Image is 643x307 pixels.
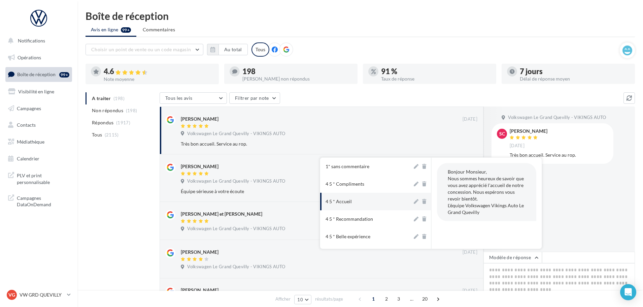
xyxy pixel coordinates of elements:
[143,26,175,33] span: Commentaires
[126,108,137,113] span: (198)
[4,101,73,116] a: Campagnes
[381,76,491,81] div: Taux de réponse
[92,107,123,114] span: Non répondus
[320,210,412,228] button: 4 5 * Recommandation
[86,44,203,55] button: Choisir un point de vente ou un code magasin
[207,44,248,55] button: Au total
[17,193,69,208] span: Campagnes DataOnDemand
[381,294,392,304] span: 2
[4,34,71,48] button: Notifications
[297,297,303,302] span: 10
[218,44,248,55] button: Au total
[181,116,218,122] div: [PERSON_NAME]
[320,175,412,193] button: 4 5 * Compliments
[17,122,36,128] span: Contacts
[463,249,477,255] span: [DATE]
[18,89,54,94] span: Visibilité en ligne
[520,68,630,75] div: 7 jours
[59,72,69,78] div: 99+
[105,132,119,137] span: (2115)
[251,42,269,57] div: Tous
[91,47,191,52] span: Choisir un point de vente ou un code magasin
[326,216,373,222] div: 4 5 * Recommandation
[181,211,262,217] div: [PERSON_NAME] et [PERSON_NAME]
[4,118,73,132] a: Contacts
[499,130,505,137] span: SC
[620,284,636,300] div: Open Intercom Messenger
[326,163,369,170] div: 1* sans commentaire
[448,169,524,215] span: Bonjour Monsieur, Nous sommes heureux de savoir que vous avez apprécié l'accueil de notre concess...
[510,152,608,158] div: Très bon accueil. Service au rop.
[4,135,73,149] a: Médiathèque
[17,105,41,111] span: Campagnes
[326,181,364,187] div: 4 5 * Compliments
[181,249,218,255] div: [PERSON_NAME]
[242,68,352,75] div: 198
[92,131,102,138] span: Tous
[8,291,15,298] span: VG
[320,193,412,210] button: 4 5 * Accueil
[4,51,73,65] a: Opérations
[242,76,352,81] div: [PERSON_NAME] non répondus
[381,68,491,75] div: 91 %
[520,76,630,81] div: Délai de réponse moyen
[510,129,547,133] div: [PERSON_NAME]
[17,171,69,185] span: PLV et print personnalisable
[92,119,114,126] span: Répondus
[18,55,41,60] span: Opérations
[17,139,44,145] span: Médiathèque
[4,152,73,166] a: Calendrier
[187,226,285,232] span: Volkswagen Le Grand Quevilly - VIKINGS AUTO
[510,143,524,149] span: [DATE]
[187,131,285,137] span: Volkswagen Le Grand Quevilly - VIKINGS AUTO
[229,92,280,104] button: Filtrer par note
[419,294,431,304] span: 20
[368,294,379,304] span: 1
[181,287,218,294] div: [PERSON_NAME]
[315,296,343,302] span: résultats/page
[4,191,73,211] a: Campagnes DataOnDemand
[463,288,477,294] span: [DATE]
[4,85,73,99] a: Visibilité en ligne
[181,141,434,147] div: Très bon accueil. Service au rop.
[104,77,213,82] div: Note moyenne
[5,288,72,301] a: VG VW GRD QUEVILLY
[406,294,417,304] span: ...
[294,295,311,304] button: 10
[275,296,291,302] span: Afficher
[181,188,434,195] div: Équipe sérieuse à votre écoute
[104,68,213,75] div: 4.6
[4,67,73,82] a: Boîte de réception99+
[86,11,635,21] div: Boîte de réception
[181,163,218,170] div: [PERSON_NAME]
[187,178,285,184] span: Volkswagen Le Grand Quevilly - VIKINGS AUTO
[18,38,45,43] span: Notifications
[20,291,64,298] p: VW GRD QUEVILLY
[508,115,606,121] span: Volkswagen Le Grand Quevilly - VIKINGS AUTO
[483,252,542,263] button: Modèle de réponse
[393,294,404,304] span: 3
[4,168,73,188] a: PLV et print personnalisable
[165,95,193,101] span: Tous les avis
[160,92,227,104] button: Tous les avis
[187,264,285,270] span: Volkswagen Le Grand Quevilly - VIKINGS AUTO
[463,116,477,122] span: [DATE]
[326,233,370,240] div: 4 5 * Belle expérience
[116,120,130,125] span: (1917)
[320,158,412,175] button: 1* sans commentaire
[326,198,352,205] div: 4 5 * Accueil
[17,71,56,77] span: Boîte de réception
[320,228,412,245] button: 4 5 * Belle expérience
[17,156,39,161] span: Calendrier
